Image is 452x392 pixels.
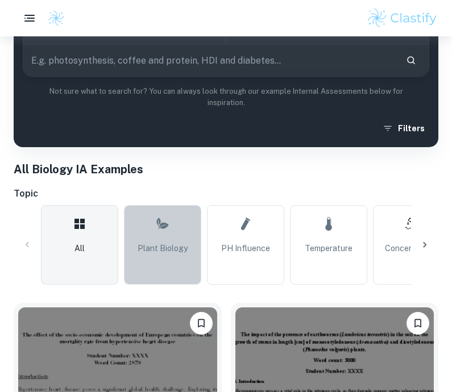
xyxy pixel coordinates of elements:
a: Clastify logo [41,10,65,27]
span: pH Influence [221,242,270,255]
button: Search [401,51,421,70]
span: All [74,242,85,255]
button: Please log in to bookmark exemplars [190,312,213,335]
p: Not sure what to search for? You can always look through our example Internal Assessments below f... [23,86,429,109]
h6: Topic [14,187,438,201]
input: E.g. photosynthesis, coffee and protein, HDI and diabetes... [23,44,397,76]
button: Filters [380,118,429,139]
img: Clastify logo [366,7,438,30]
img: Clastify logo [48,10,65,27]
button: Please log in to bookmark exemplars [407,312,429,335]
h1: All Biology IA Examples [14,161,438,178]
span: Concentration [385,242,438,255]
span: Plant Biology [138,242,188,255]
span: Temperature [305,242,353,255]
